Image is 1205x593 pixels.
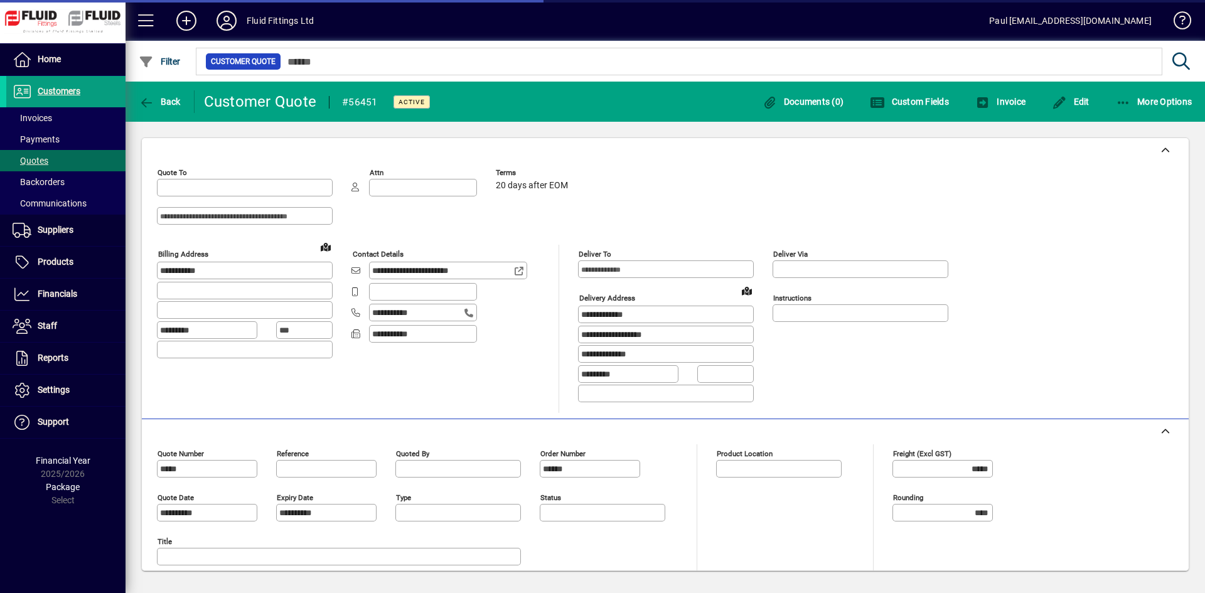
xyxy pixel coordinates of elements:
span: Edit [1052,97,1090,107]
span: Customer Quote [211,55,276,68]
app-page-header-button: Back [126,90,195,113]
span: Staff [38,321,57,331]
a: Home [6,44,126,75]
div: Customer Quote [204,92,317,112]
a: Payments [6,129,126,150]
span: Custom Fields [870,97,949,107]
span: Active [399,98,425,106]
mat-label: Type [396,493,411,501]
mat-label: Title [158,537,172,545]
a: Products [6,247,126,278]
span: Terms [496,169,571,177]
mat-label: Deliver via [773,250,808,259]
span: 20 days after EOM [496,181,568,191]
mat-label: Quote date [158,493,194,501]
span: Back [139,97,181,107]
span: Support [38,417,69,427]
mat-label: Reference [277,449,309,457]
a: View on map [737,280,757,301]
span: Reports [38,353,68,363]
button: Edit [1049,90,1093,113]
div: #56451 [342,92,378,112]
span: Filter [139,56,181,67]
span: Invoices [13,113,52,123]
span: Package [46,482,80,492]
button: Add [166,9,206,32]
button: Back [136,90,184,113]
a: Communications [6,193,126,214]
span: Settings [38,385,70,395]
mat-label: Instructions [773,294,811,302]
a: Backorders [6,171,126,193]
button: Documents (0) [759,90,847,113]
div: Paul [EMAIL_ADDRESS][DOMAIN_NAME] [989,11,1152,31]
a: View on map [316,237,336,257]
a: Support [6,407,126,438]
span: More Options [1116,97,1192,107]
mat-label: Order number [540,449,586,457]
button: Invoice [972,90,1029,113]
a: Financials [6,279,126,310]
span: Customers [38,86,80,96]
a: Settings [6,375,126,406]
button: Custom Fields [867,90,952,113]
a: Reports [6,343,126,374]
mat-label: Quote number [158,449,204,457]
a: Quotes [6,150,126,171]
span: Suppliers [38,225,73,235]
a: Suppliers [6,215,126,246]
div: Fluid Fittings Ltd [247,11,314,31]
mat-label: Quote To [158,168,187,177]
mat-label: Status [540,493,561,501]
mat-label: Expiry date [277,493,313,501]
span: Products [38,257,73,267]
span: Financials [38,289,77,299]
mat-label: Product location [717,449,773,457]
mat-label: Freight (excl GST) [893,449,951,457]
span: Documents (0) [762,97,843,107]
span: Invoice [975,97,1026,107]
span: Communications [13,198,87,208]
mat-label: Quoted by [396,449,429,457]
a: Knowledge Base [1164,3,1189,43]
span: Payments [13,134,60,144]
a: Staff [6,311,126,342]
span: Home [38,54,61,64]
span: Financial Year [36,456,90,466]
button: Profile [206,9,247,32]
mat-label: Deliver To [579,250,611,259]
span: Backorders [13,177,65,187]
button: More Options [1113,90,1196,113]
span: Quotes [13,156,48,166]
button: Filter [136,50,184,73]
mat-label: Attn [370,168,383,177]
a: Invoices [6,107,126,129]
mat-label: Rounding [893,493,923,501]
